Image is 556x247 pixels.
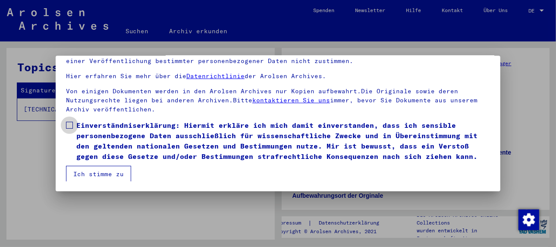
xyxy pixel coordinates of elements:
a: Datenrichtlinie [186,72,245,80]
p: Hier erfahren Sie mehr über die der Arolsen Archives. [66,72,490,81]
button: Ich stimme zu [66,166,131,182]
p: Von einigen Dokumenten werden in den Arolsen Archives nur Kopien aufbewahrt.Die Originale sowie d... [66,87,490,114]
a: kontaktieren Sie uns [252,96,330,104]
a: kontaktieren [85,48,132,56]
p: Bitte Sie uns, wenn Sie beispielsweise als Betroffener oder Angehöriger aus berechtigten Gründen ... [66,47,490,66]
span: Einverständniserklärung: Hiermit erkläre ich mich damit einverstanden, dass ich sensible personen... [76,120,490,161]
img: Zustimmung ändern [518,209,539,230]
